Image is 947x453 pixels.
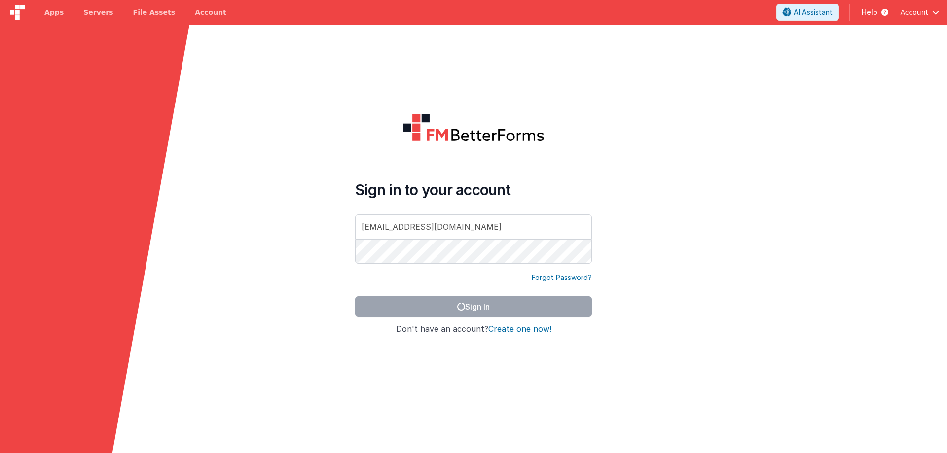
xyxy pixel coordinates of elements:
button: Sign In [355,296,592,317]
h4: Sign in to your account [355,181,592,199]
span: Account [900,7,928,17]
span: AI Assistant [794,7,833,17]
span: File Assets [133,7,176,17]
button: Account [900,7,939,17]
span: Servers [83,7,113,17]
span: Apps [44,7,64,17]
h4: Don't have an account? [355,325,592,334]
button: AI Assistant [776,4,839,21]
button: Create one now! [488,325,551,334]
a: Forgot Password? [532,273,592,282]
span: Help [862,7,877,17]
input: Email Address [355,214,592,239]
